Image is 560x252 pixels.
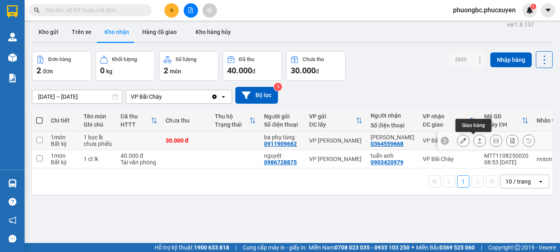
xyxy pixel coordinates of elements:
[121,113,151,120] div: Đã thu
[175,57,196,62] div: Số lượng
[423,113,469,120] div: VP nhận
[9,198,16,206] span: question-circle
[223,51,282,81] button: Đã thu40.000đ
[480,110,533,132] th: Toggle SortBy
[371,159,403,166] div: 0903420979
[423,121,469,128] div: ĐC giao
[264,113,301,120] div: Người gửi
[164,66,168,75] span: 2
[309,113,356,120] div: VP gửi
[215,121,249,128] div: Trạng thái
[526,7,533,14] img: icon-new-feature
[8,179,17,188] img: warehouse-icon
[121,159,157,166] div: Tại văn phòng
[484,113,522,120] div: Mã GD
[7,5,18,18] img: logo-vxr
[203,3,217,18] button: aim
[264,134,301,141] div: ba phụ tùng
[170,68,181,75] span: món
[484,159,528,166] div: 08:53 [DATE]
[335,244,410,251] strong: 0708 023 035 - 0935 103 250
[309,137,362,144] div: VP [PERSON_NAME]
[211,93,218,100] svg: Clear value
[51,152,75,159] div: 1 món
[112,57,137,62] div: Khối lượng
[159,51,219,81] button: Số lượng2món
[252,68,255,75] span: đ
[32,22,65,42] button: Kho gửi
[8,74,17,82] img: solution-icon
[4,24,82,53] span: Gửi hàng [GEOGRAPHIC_DATA]: Hotline:
[121,121,151,128] div: HTTT
[164,3,179,18] button: plus
[51,134,75,141] div: 1 món
[32,90,122,103] input: Select a date range.
[274,83,282,91] sup: 3
[264,159,297,166] div: 0986728875
[484,152,528,159] div: MTT1108250020
[291,66,316,75] span: 30.000
[243,243,307,252] span: Cung cấp máy in - giấy in:
[309,243,410,252] span: Miền Nam
[48,57,71,62] div: Đơn hàng
[220,93,227,100] svg: open
[371,141,403,147] div: 0364559668
[8,33,17,41] img: warehouse-icon
[184,3,198,18] button: file-add
[51,159,75,166] div: Bất kỳ
[371,152,414,159] div: tuấn anh
[155,243,229,252] span: Hỗ trợ kỹ thuật:
[544,7,552,14] span: caret-down
[305,110,367,132] th: Toggle SortBy
[96,51,155,81] button: Khối lượng0kg
[303,57,324,62] div: Chưa thu
[106,68,112,75] span: kg
[448,52,473,67] button: SMS
[4,31,82,45] strong: 024 3236 3236 -
[371,134,414,141] div: Anh Hùng
[371,112,414,119] div: Người nhận
[457,175,469,188] button: 1
[530,4,536,9] sup: 1
[194,244,229,251] strong: 1900 633 818
[235,243,237,252] span: |
[309,156,362,162] div: VP [PERSON_NAME]
[286,51,346,81] button: Chưa thu30.000đ
[136,22,183,42] button: Hàng đã giao
[419,110,480,132] th: Toggle SortBy
[32,51,91,81] button: Đơn hàng2đơn
[215,113,249,120] div: Thu hộ
[309,121,356,128] div: ĐC lấy
[473,134,486,147] div: Giao hàng
[8,53,17,62] img: warehouse-icon
[416,243,475,252] span: Miền Bắc
[264,121,301,128] div: Số điện thoại
[98,22,136,42] button: Kho nhận
[514,245,520,250] span: copyright
[457,134,469,147] div: Sửa đơn hàng
[481,243,482,252] span: |
[9,235,16,243] span: message
[7,55,79,77] span: Gửi hàng Hạ Long: Hotline:
[532,4,535,9] span: 1
[371,122,414,129] div: Số điện thoại
[505,177,531,186] div: 10 / trang
[484,121,522,128] div: Ngày ĐH
[211,110,260,132] th: Toggle SortBy
[84,113,112,120] div: Tên món
[541,3,555,18] button: caret-down
[43,68,53,75] span: đơn
[166,117,207,124] div: Chưa thu
[45,6,142,15] input: Tìm tên, số ĐT hoặc mã đơn
[36,66,41,75] span: 2
[51,141,75,147] div: Bất kỳ
[207,7,212,13] span: aim
[196,29,231,35] span: Kho hàng hủy
[316,68,319,75] span: đ
[264,152,301,159] div: nguyệt
[34,7,40,13] span: search
[227,66,252,75] span: 40.000
[446,5,522,15] span: phuongbc.phucxuyen
[235,87,278,104] button: Bộ lọc
[423,156,476,162] div: VP Bãi Cháy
